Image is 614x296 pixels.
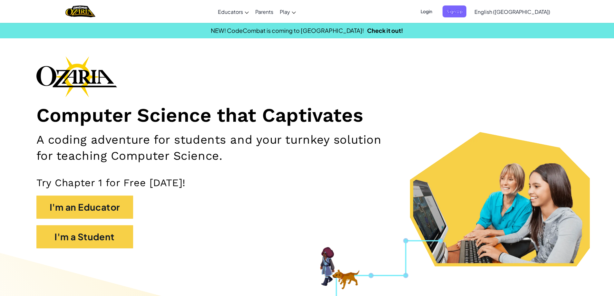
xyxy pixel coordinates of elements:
[36,177,578,189] p: Try Chapter 1 for Free [DATE]!
[471,3,553,20] a: English ([GEOGRAPHIC_DATA])
[211,27,364,34] span: NEW! CodeCombat is coming to [GEOGRAPHIC_DATA]!
[36,132,399,164] h2: A coding adventure for students and your turnkey solution for teaching Computer Science.
[36,196,133,219] button: I'm an Educator
[218,8,243,15] span: Educators
[36,104,578,127] h1: Computer Science that Captivates
[280,8,290,15] span: Play
[36,56,117,97] img: Ozaria branding logo
[65,5,95,18] a: Ozaria by CodeCombat logo
[215,3,252,20] a: Educators
[252,3,277,20] a: Parents
[474,8,550,15] span: English ([GEOGRAPHIC_DATA])
[36,225,133,248] button: I'm a Student
[367,27,403,34] a: Check it out!
[443,5,466,17] button: Sign Up
[65,5,95,18] img: Home
[417,5,436,17] button: Login
[277,3,299,20] a: Play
